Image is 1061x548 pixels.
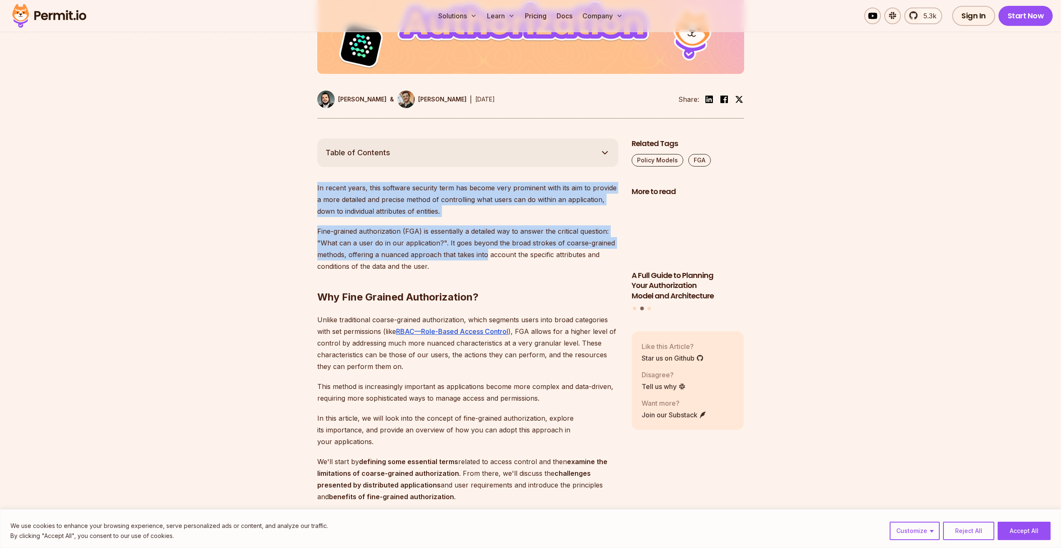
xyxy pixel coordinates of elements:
[418,95,467,104] p: [PERSON_NAME]
[397,91,467,108] a: [PERSON_NAME]
[317,412,618,447] p: In this article, we will look into the concept of fine-grained authorization, explore its importa...
[484,8,518,24] button: Learn
[735,95,743,104] img: twitter
[553,8,576,24] a: Docs
[704,94,714,104] img: linkedin
[998,6,1053,26] a: Start Now
[632,202,744,311] div: Posts
[640,306,644,310] button: Go to slide 2
[397,91,415,108] img: Daniel Bass
[326,147,390,159] span: Table of Contents
[317,139,618,167] button: Table of Contents
[317,381,618,404] p: This method is increasingly important as applications become more complex and data-driven, requir...
[396,327,508,336] a: RBAC—Role-Based Access Control
[470,94,472,104] div: |
[633,307,636,310] button: Go to slide 1
[632,139,744,149] h2: Related Tags
[688,154,711,167] a: FGA
[579,8,626,24] button: Company
[632,187,744,197] h2: More to read
[632,270,744,301] h3: A Full Guide to Planning Your Authorization Model and Architecture
[678,94,699,104] li: Share:
[632,202,744,301] li: 2 of 3
[8,2,90,30] img: Permit logo
[890,522,940,540] button: Customize
[719,94,729,104] img: facebook
[475,96,495,103] time: [DATE]
[952,6,995,26] a: Sign In
[10,521,328,531] p: We use cookies to enhance your browsing experience, serve personalized ads or content, and analyz...
[390,95,394,104] p: &
[642,370,686,380] p: Disagree?
[317,225,618,272] p: Fine-grained authorization (FGA) is essentially a detailed way to answer the critical question: "...
[998,522,1051,540] button: Accept All
[317,91,386,108] a: [PERSON_NAME]
[10,531,328,541] p: By clicking "Accept All", you consent to our use of cookies.
[904,8,942,24] a: 5.3k
[522,8,550,24] a: Pricing
[632,154,683,167] a: Policy Models
[329,492,454,501] strong: benefits of fine-grained authorization
[632,202,744,265] img: A Full Guide to Planning Your Authorization Model and Architecture
[317,314,618,372] p: Unlike traditional coarse-grained authorization, which segments users into broad categories with ...
[642,381,686,391] a: Tell us why
[642,410,707,420] a: Join our Substack
[642,353,704,363] a: Star us on Github
[359,457,458,466] strong: defining some essential terms
[918,11,936,21] span: 5.3k
[317,91,335,108] img: Gabriel L. Manor
[317,257,618,304] h2: Why Fine Grained Authorization?
[647,307,651,310] button: Go to slide 3
[642,341,704,351] p: Like this Article?
[317,182,618,217] p: In recent years, this software security term has become very prominent with its aim to provide a ...
[317,456,618,503] p: We'll start by related to access control and then . From there, we'll discuss the and user requir...
[642,398,707,408] p: Want more?
[338,95,386,104] p: [PERSON_NAME]
[435,8,480,24] button: Solutions
[943,522,994,540] button: Reject All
